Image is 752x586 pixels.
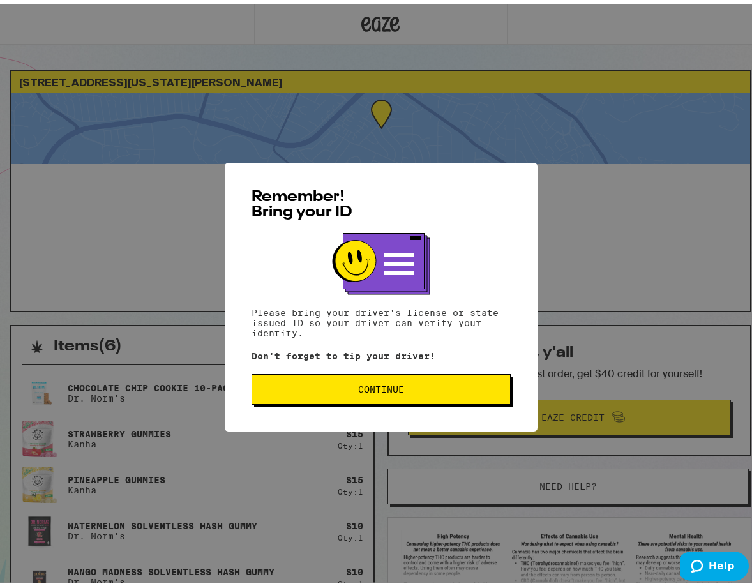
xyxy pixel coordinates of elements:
[252,347,511,357] p: Don't forget to tip your driver!
[252,304,511,334] p: Please bring your driver's license or state issued ID so your driver can verify your identity.
[358,381,404,390] span: Continue
[252,370,511,401] button: Continue
[680,548,749,580] iframe: Opens a widget where you can find more information
[252,186,352,216] span: Remember! Bring your ID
